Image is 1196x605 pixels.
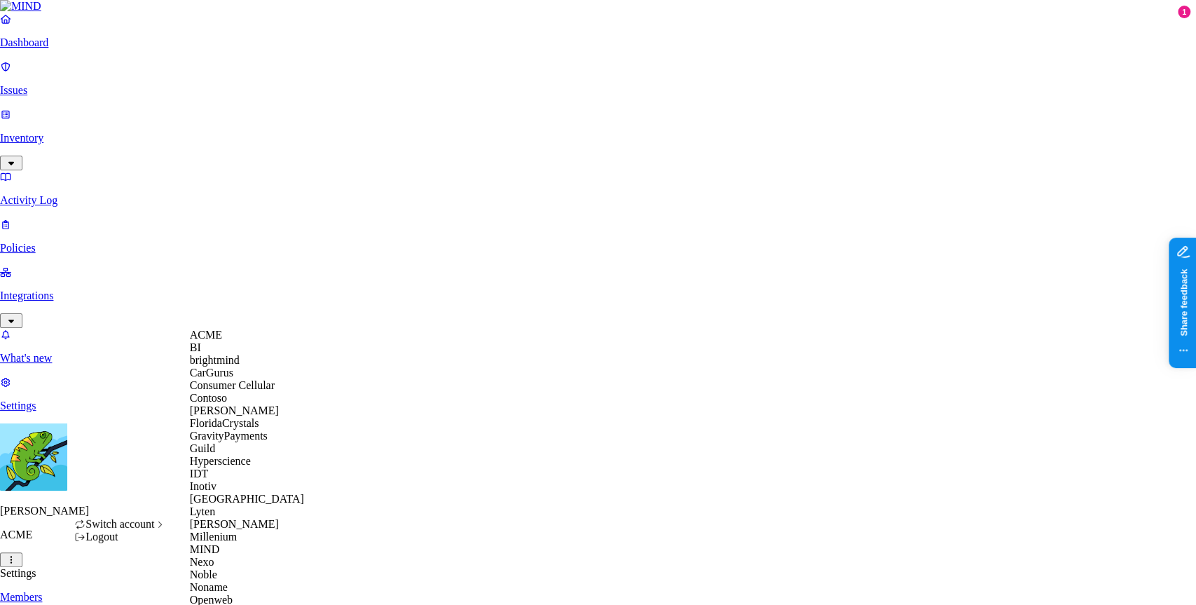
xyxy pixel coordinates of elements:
[190,329,222,341] span: ACME
[190,442,215,454] span: Guild
[190,480,216,492] span: Inotiv
[190,354,240,366] span: brightmind
[190,556,214,568] span: Nexo
[190,493,304,505] span: [GEOGRAPHIC_DATA]
[190,581,228,593] span: Noname
[190,468,209,480] span: IDT
[74,531,166,543] div: Logout
[190,505,215,517] span: Lyten
[190,367,233,379] span: CarGurus
[190,518,279,530] span: [PERSON_NAME]
[190,405,279,416] span: [PERSON_NAME]
[190,569,217,580] span: Noble
[190,455,251,467] span: Hyperscience
[190,379,275,391] span: Consumer Cellular
[190,543,220,555] span: MIND
[190,341,201,353] span: BI
[190,531,238,543] span: Millenium
[190,417,259,429] span: FloridaCrystals
[85,518,154,530] span: Switch account
[190,392,227,404] span: Contoso
[190,430,268,442] span: GravityPayments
